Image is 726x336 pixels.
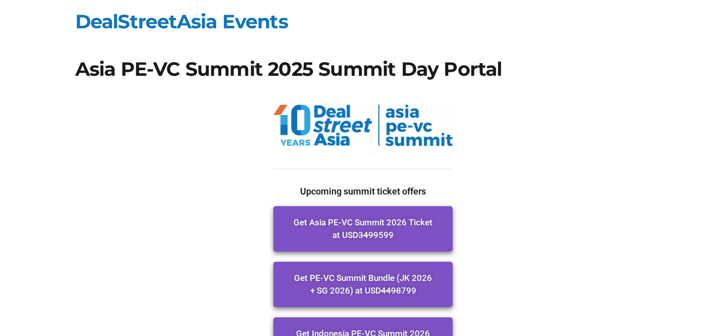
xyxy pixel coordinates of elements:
[75,10,288,33] a: DealStreetAsia Events
[358,230,378,240] s: 3499
[273,187,453,196] h2: Upcoming summit ticket offers
[273,206,453,252] a: Get Asia PE-VC Summit 2026 Ticket at USD3499599
[273,262,453,307] a: Get PE-VC Summit Bundle (JK 2026 + SG 2026) at USD4498799
[75,60,651,79] h1: Asia PE-VC Summit 2025 Summit Day Portal
[294,216,432,242] span: Get Asia PE-VC Summit 2026 Ticket at USD 599
[381,285,401,296] s: 4498
[294,272,432,297] span: Get PE-VC Summit Bundle (JK 2026 + SG 2026) at USD 799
